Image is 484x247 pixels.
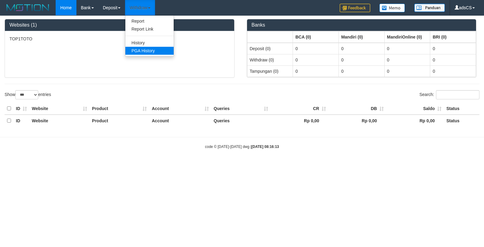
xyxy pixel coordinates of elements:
a: History [125,39,174,47]
th: Account [149,103,211,115]
td: 0 [430,43,476,54]
th: CR [271,103,328,115]
th: Product [90,115,150,127]
th: Status [444,115,479,127]
th: Rp 0,00 [386,115,444,127]
th: Account [149,115,211,127]
td: 0 [430,54,476,65]
img: MOTION_logo.png [5,3,51,12]
th: Status [444,103,479,115]
th: Group: activate to sort column ascending [293,31,339,43]
th: Queries [211,115,271,127]
th: Saldo [386,103,444,115]
td: 0 [384,65,430,77]
td: 0 [430,65,476,77]
th: Product [90,103,150,115]
a: Report [125,17,174,25]
img: panduan.png [414,4,445,12]
strong: [DATE] 08:16:13 [251,145,279,149]
a: PGA History [125,47,174,55]
td: 0 [293,65,339,77]
img: Feedback.jpg [340,4,370,12]
td: Deposit (0) [247,43,293,54]
input: Search: [436,90,479,99]
img: Button%20Memo.svg [379,4,405,12]
label: Show entries [5,90,51,99]
h3: Websites (1) [9,22,230,28]
td: 0 [384,43,430,54]
th: Group: activate to sort column ascending [384,31,430,43]
th: Website [29,115,90,127]
td: 0 [384,54,430,65]
td: 0 [338,65,384,77]
h3: Banks [252,22,472,28]
th: Rp 0,00 [271,115,328,127]
td: 0 [338,43,384,54]
a: Report Link [125,25,174,33]
select: Showentries [15,90,38,99]
p: TOP1TOTO [9,36,230,42]
td: Withdraw (0) [247,54,293,65]
th: Rp 0,00 [328,115,386,127]
th: Group: activate to sort column ascending [338,31,384,43]
td: 0 [338,54,384,65]
td: Tampungan (0) [247,65,293,77]
th: ID [13,103,29,115]
th: Group: activate to sort column ascending [247,31,293,43]
td: 0 [293,54,339,65]
th: Group: activate to sort column ascending [430,31,476,43]
th: Queries [211,103,271,115]
th: Website [29,103,90,115]
label: Search: [419,90,479,99]
small: code © [DATE]-[DATE] dwg | [205,145,279,149]
th: DB [328,103,386,115]
th: ID [13,115,29,127]
td: 0 [293,43,339,54]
